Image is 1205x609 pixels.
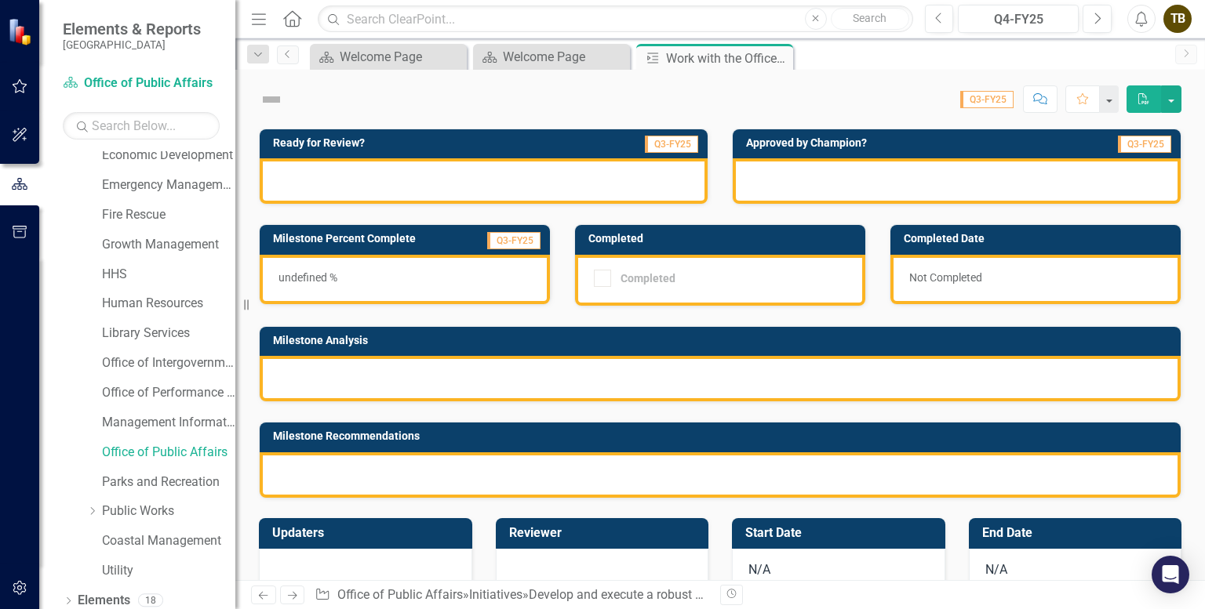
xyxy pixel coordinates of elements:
[831,8,909,30] button: Search
[960,91,1014,108] span: Q3-FY25
[318,5,912,33] input: Search ClearPoint...
[102,295,235,313] a: Human Resources
[102,236,235,254] a: Growth Management
[982,526,1174,540] h3: End Date
[732,549,945,596] div: N/A
[8,17,35,45] img: ClearPoint Strategy
[529,587,1133,602] a: Develop and execute a robust Citizens' Academy including all County departments and Constitutiona...
[963,10,1073,29] div: Q4-FY25
[1163,5,1192,33] button: TB
[314,47,463,67] a: Welcome Page
[63,74,220,92] a: Office of Public Affairs
[1118,136,1171,153] span: Q3-FY25
[63,112,220,140] input: Search Below...
[1152,556,1189,593] div: Open Intercom Messenger
[102,562,235,580] a: Utility
[340,47,463,67] div: Welcome Page
[63,38,201,51] small: [GEOGRAPHIC_DATA]
[102,324,235,343] a: Library Services
[503,47,626,67] div: Welcome Page
[102,176,235,194] a: Emergency Management
[273,430,1173,442] h3: Milestone Recommendations
[477,47,626,67] a: Welcome Page
[746,137,1039,149] h3: Approved by Champion?
[337,587,463,602] a: Office of Public Affairs
[969,549,1182,596] div: N/A
[102,206,235,224] a: Fire Rescue
[487,232,541,249] span: Q3-FY25
[890,255,1181,304] div: Not Completed
[273,335,1173,346] h3: Milestone Analysis
[315,586,708,604] div: » » »
[102,444,235,462] a: Office of Public Affairs
[645,136,698,153] span: Q3-FY25
[509,526,701,540] h3: Reviewer
[102,384,235,402] a: Office of Performance & Transparency
[904,233,1173,245] h3: Completed Date
[666,49,789,68] div: Work with the Office of Public Affairs, all County departments, and Constitutional Officers to de...
[63,20,201,38] span: Elements & Reports
[102,473,235,491] a: Parks and Recreation
[102,532,235,550] a: Coastal Management
[853,12,886,24] span: Search
[273,137,540,149] h3: Ready for Review?
[259,87,284,112] img: Not Defined
[102,502,235,520] a: Public Works
[588,233,857,245] h3: Completed
[273,233,468,245] h3: Milestone Percent Complete
[102,414,235,432] a: Management Information Systems
[102,266,235,284] a: HHS
[102,147,235,165] a: Economic Development
[272,526,464,540] h3: Updaters
[469,587,522,602] a: Initiatives
[260,255,550,304] div: undefined %
[958,5,1079,33] button: Q4-FY25
[745,526,937,540] h3: Start Date
[138,594,163,607] div: 18
[102,354,235,372] a: Office of Intergovernmental Affairs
